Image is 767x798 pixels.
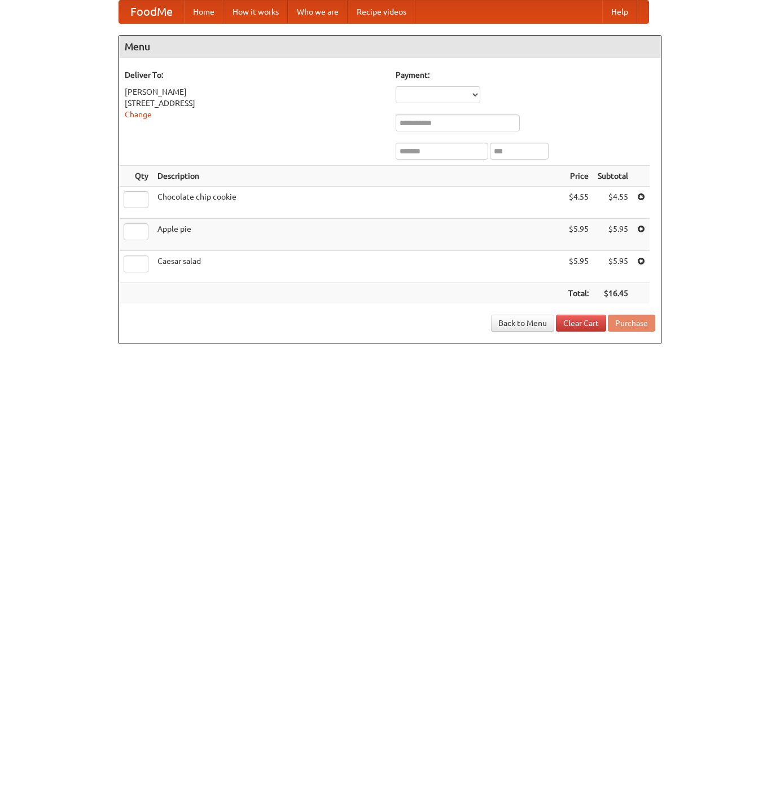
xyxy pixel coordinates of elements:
[602,1,637,23] a: Help
[125,110,152,119] a: Change
[119,1,184,23] a: FoodMe
[491,315,554,332] a: Back to Menu
[153,251,564,283] td: Caesar salad
[125,98,384,109] div: [STREET_ADDRESS]
[288,1,348,23] a: Who we are
[556,315,606,332] a: Clear Cart
[593,251,633,283] td: $5.95
[593,219,633,251] td: $5.95
[119,36,661,58] h4: Menu
[125,69,384,81] h5: Deliver To:
[564,283,593,304] th: Total:
[593,283,633,304] th: $16.45
[119,166,153,187] th: Qty
[564,166,593,187] th: Price
[153,187,564,219] td: Chocolate chip cookie
[396,69,655,81] h5: Payment:
[153,166,564,187] th: Description
[593,166,633,187] th: Subtotal
[223,1,288,23] a: How it works
[153,219,564,251] td: Apple pie
[564,187,593,219] td: $4.55
[608,315,655,332] button: Purchase
[564,219,593,251] td: $5.95
[184,1,223,23] a: Home
[125,86,384,98] div: [PERSON_NAME]
[348,1,415,23] a: Recipe videos
[593,187,633,219] td: $4.55
[564,251,593,283] td: $5.95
